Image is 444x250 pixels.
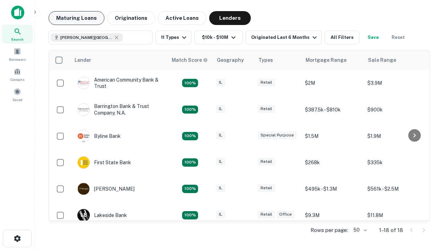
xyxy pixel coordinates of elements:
div: Originated Last 6 Months [251,33,319,42]
a: Borrowers [2,45,33,64]
span: [PERSON_NAME][GEOGRAPHIC_DATA], [GEOGRAPHIC_DATA] [60,34,112,41]
div: Office [276,210,294,218]
img: capitalize-icon.png [11,6,24,19]
button: Active Loans [158,11,206,25]
div: First State Bank [77,156,131,169]
img: picture [78,104,89,116]
th: Geography [213,50,254,70]
span: Contacts [10,77,24,82]
p: 1–18 of 18 [379,226,403,234]
h6: Match Score [172,56,206,64]
td: $495k - $1.3M [301,176,364,202]
span: Saved [12,97,23,102]
div: Matching Properties: 3, hasApolloMatch: undefined [182,211,198,219]
button: Originated Last 6 Months [246,31,322,44]
td: $335k [364,149,426,176]
th: Lender [70,50,168,70]
div: Types [258,56,273,64]
td: $11.8M [364,202,426,228]
div: Barrington Bank & Trust Company, N.a. [77,103,161,116]
div: IL [216,158,225,166]
img: picture [78,157,89,168]
th: Mortgage Range [301,50,364,70]
a: Search [2,25,33,43]
button: Lenders [209,11,251,25]
div: Retail [258,184,275,192]
td: $387.5k - $810k [301,96,364,123]
div: IL [216,78,225,86]
div: Lakeside Bank [77,209,127,222]
div: Matching Properties: 3, hasApolloMatch: undefined [182,185,198,193]
td: $2M [301,70,364,96]
a: Contacts [2,65,33,84]
div: Matching Properties: 2, hasApolloMatch: undefined [182,79,198,87]
td: $3.9M [364,70,426,96]
th: Capitalize uses an advanced AI algorithm to match your search with the best lender. The match sco... [168,50,213,70]
div: Retail [258,78,275,86]
div: Lender [75,56,91,64]
div: IL [216,105,225,113]
button: Save your search to get updates of matches that match your search criteria. [362,31,384,44]
button: $10k - $10M [194,31,243,44]
img: picture [78,130,89,142]
td: $1.5M [301,123,364,149]
div: Matching Properties: 2, hasApolloMatch: undefined [182,158,198,167]
div: Mortgage Range [306,56,347,64]
button: All Filters [325,31,359,44]
div: Retail [258,210,275,218]
th: Sale Range [364,50,426,70]
div: Matching Properties: 3, hasApolloMatch: undefined [182,106,198,114]
th: Types [254,50,301,70]
td: $268k [301,149,364,176]
span: Search [11,36,24,42]
div: Byline Bank [77,130,121,142]
td: $900k [364,96,426,123]
td: $561k - $2.5M [364,176,426,202]
button: Reset [387,31,409,44]
div: Retail [258,105,275,113]
div: IL [216,184,225,192]
div: Capitalize uses an advanced AI algorithm to match your search with the best lender. The match sco... [172,56,208,64]
img: picture [78,183,89,195]
div: Matching Properties: 2, hasApolloMatch: undefined [182,132,198,140]
a: Saved [2,85,33,104]
p: L B [80,211,87,219]
span: Borrowers [9,57,26,62]
div: Retail [258,158,275,166]
button: Maturing Loans [49,11,104,25]
div: [PERSON_NAME] [77,183,135,195]
button: 11 Types [155,31,191,44]
div: IL [216,131,225,139]
div: American Community Bank & Trust [77,77,161,89]
p: Rows per page: [310,226,348,234]
div: Geography [217,56,244,64]
div: 50 [351,225,368,235]
button: Originations [107,11,155,25]
div: Sale Range [368,56,396,64]
div: Special Purpose [258,131,297,139]
iframe: Chat Widget [409,194,444,228]
img: picture [78,77,89,89]
div: IL [216,210,225,218]
td: $1.9M [364,123,426,149]
td: $9.3M [301,202,364,228]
